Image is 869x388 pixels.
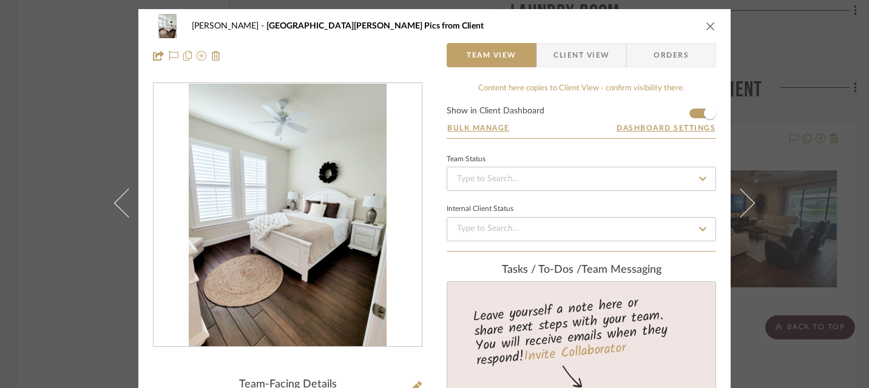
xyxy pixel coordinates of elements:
span: Orders [640,43,702,67]
input: Type to Search… [447,217,716,241]
div: 0 [154,84,422,347]
span: Client View [553,43,609,67]
div: team Messaging [447,264,716,277]
div: Internal Client Status [447,206,513,212]
img: Remove from project [211,51,221,61]
div: Content here copies to Client View - confirm visibility there. [447,82,716,95]
button: Bulk Manage [447,122,510,133]
span: [GEOGRAPHIC_DATA][PERSON_NAME] Pics from Client [266,22,484,30]
div: Team Status [447,156,485,162]
img: 41a1635b-f885-4493-bc18-c00bc62b679b_436x436.jpg [189,84,386,347]
span: Team View [467,43,516,67]
img: 41a1635b-f885-4493-bc18-c00bc62b679b_48x40.jpg [153,14,182,38]
span: [PERSON_NAME] [192,22,266,30]
input: Type to Search… [447,167,716,191]
button: close [705,21,716,32]
button: Dashboard Settings [616,122,716,133]
div: Leave yourself a note here or share next steps with your team. You will receive emails when they ... [445,290,718,371]
a: Invite Collaborator [523,338,627,368]
span: Tasks / To-Dos / [502,264,581,275]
